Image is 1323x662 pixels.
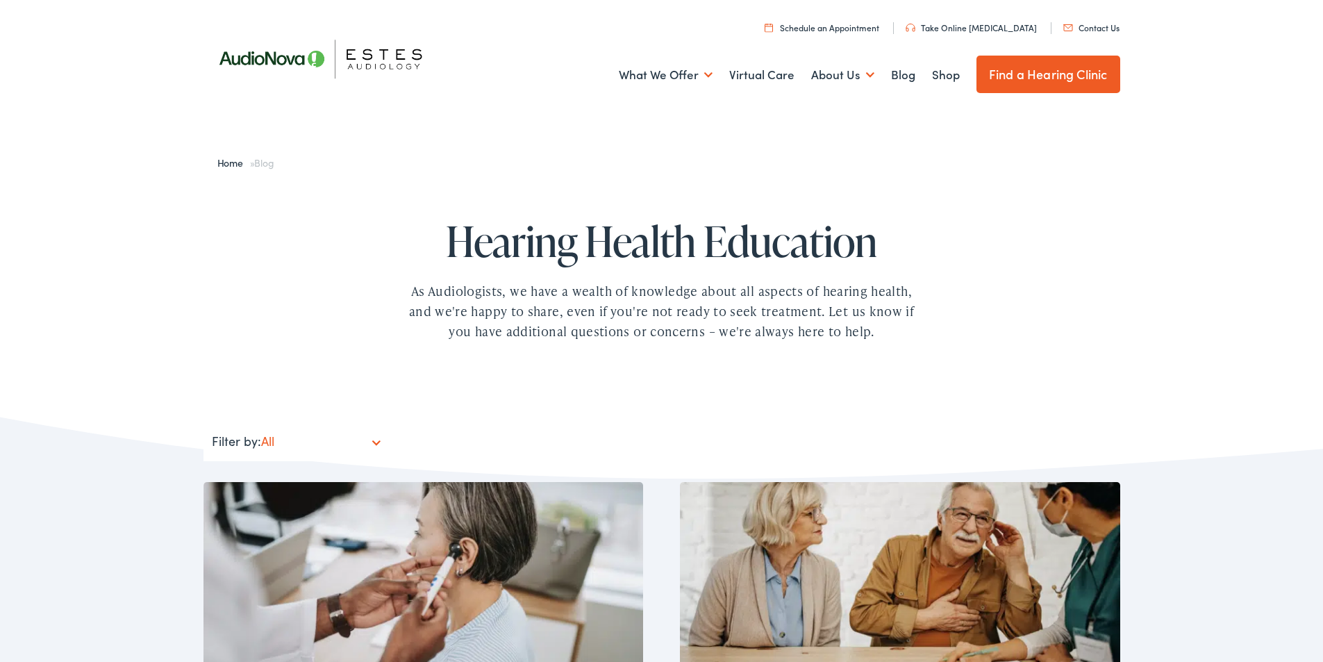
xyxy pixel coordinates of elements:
span: Blog [254,156,274,169]
a: About Us [811,49,874,101]
a: Take Online [MEDICAL_DATA] [906,22,1037,33]
a: Shop [932,49,960,101]
img: utility icon [765,23,773,32]
a: Virtual Care [729,49,794,101]
a: Schedule an Appointment [765,22,879,33]
img: utility icon [906,24,915,32]
a: Blog [891,49,915,101]
img: utility icon [1063,24,1073,31]
a: Contact Us [1063,22,1120,33]
a: Home [217,156,250,169]
div: Filter by: [203,425,389,461]
span: » [217,156,274,169]
a: What We Offer [619,49,713,101]
h1: Hearing Health Education [363,218,960,264]
a: Find a Hearing Clinic [976,56,1120,93]
div: As Audiologists, we have a wealth of knowledge about all aspects of hearing health, and we're hap... [405,281,919,341]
